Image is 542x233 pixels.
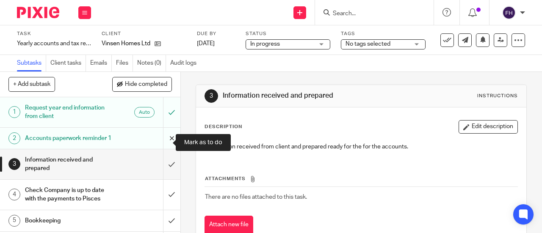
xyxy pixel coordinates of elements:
img: svg%3E [502,6,516,19]
label: Due by [197,30,235,37]
span: [DATE] [197,41,215,47]
button: + Add subtask [8,77,55,91]
a: Files [116,55,133,71]
div: 1 [8,106,20,118]
img: Pixie [17,7,59,18]
a: Audit logs [170,55,201,71]
a: Client tasks [50,55,86,71]
a: Notes (0) [137,55,166,71]
a: Emails [90,55,112,71]
h1: Information received and prepared [25,154,111,175]
div: 4 [8,189,20,200]
p: Information received from client and prepared ready for the for the accounts. [205,143,517,151]
label: Client [102,30,186,37]
span: In progress [250,41,280,47]
span: No tags selected [346,41,390,47]
label: Tags [341,30,426,37]
span: There are no files attached to this task. [205,194,307,200]
span: Attachments [205,176,246,181]
button: Edit description [459,120,518,134]
div: 3 [8,158,20,170]
div: Auto [134,107,155,118]
h1: Accounts paperwork reminder 1 [25,132,111,145]
p: Description [205,123,242,130]
span: Hide completed [125,81,167,88]
input: Search [332,10,408,18]
h1: Information received and prepared [223,91,379,100]
div: 3 [205,89,218,103]
button: Hide completed [112,77,172,91]
div: Yearly accounts and tax return - Automatic - [DATE] [17,39,91,48]
div: 5 [8,215,20,227]
label: Status [246,30,330,37]
div: 2 [8,132,20,144]
h1: Request year end information from client [25,101,111,123]
p: Vinsen Homes Ltd [102,39,150,48]
a: Subtasks [17,55,46,71]
h1: Check Company is up to date with the payments to Pisces [25,184,111,206]
div: Instructions [477,93,518,99]
label: Task [17,30,91,37]
h1: Bookkeeping [25,214,111,227]
div: Yearly accounts and tax return - Automatic - December 2023 [17,39,91,48]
